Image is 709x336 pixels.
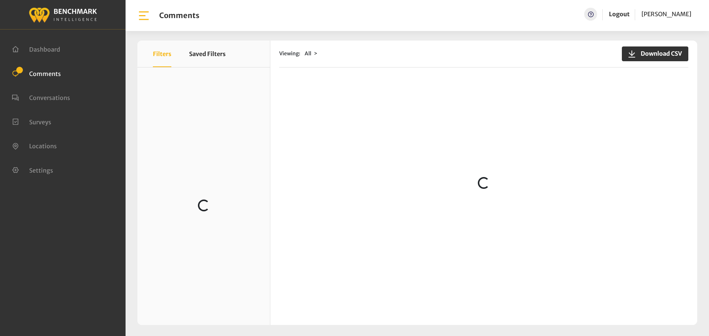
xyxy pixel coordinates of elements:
span: Conversations [29,94,70,101]
button: Filters [153,41,171,67]
a: Surveys [12,118,51,125]
span: Viewing: [279,50,300,58]
span: [PERSON_NAME] [641,10,691,18]
span: Locations [29,142,57,150]
span: Comments [29,70,61,77]
a: Settings [12,166,53,173]
a: Dashboard [12,45,60,52]
span: Dashboard [29,46,60,53]
a: Logout [609,10,630,18]
button: Download CSV [622,46,688,61]
a: Conversations [12,93,70,101]
span: Surveys [29,118,51,125]
a: Logout [609,8,630,21]
a: Comments [12,69,61,77]
button: Saved Filters [189,41,226,67]
img: bar [137,9,150,22]
a: Locations [12,142,57,149]
span: Download CSV [636,49,682,58]
span: Settings [29,166,53,174]
a: [PERSON_NAME] [641,8,691,21]
img: benchmark [28,6,97,24]
span: All [305,50,311,57]
h1: Comments [159,11,199,20]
